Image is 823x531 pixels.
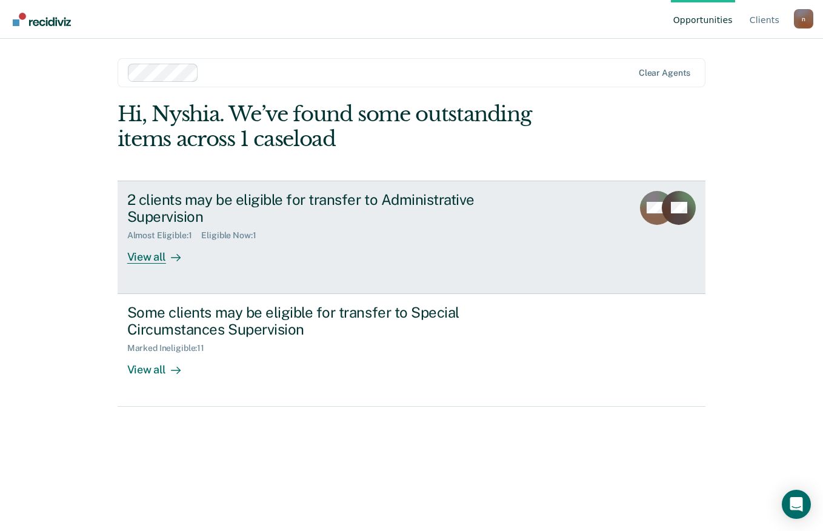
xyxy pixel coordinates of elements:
div: 2 clients may be eligible for transfer to Administrative Supervision [127,191,553,226]
div: View all [127,353,195,377]
button: Profile dropdown button [794,9,813,28]
div: Clear agents [639,68,690,78]
div: Hi, Nyshia. We’ve found some outstanding items across 1 caseload [118,102,588,152]
div: Almost Eligible : 1 [127,230,202,241]
div: Some clients may be eligible for transfer to Special Circumstances Supervision [127,304,553,339]
div: Marked Ineligible : 11 [127,343,214,353]
img: Recidiviz [13,13,71,26]
a: Some clients may be eligible for transfer to Special Circumstances SupervisionMarked Ineligible:1... [118,294,706,407]
div: View all [127,241,195,264]
div: Eligible Now : 1 [201,230,265,241]
a: 2 clients may be eligible for transfer to Administrative SupervisionAlmost Eligible:1Eligible Now... [118,181,706,294]
div: Open Intercom Messenger [782,490,811,519]
div: n [794,9,813,28]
